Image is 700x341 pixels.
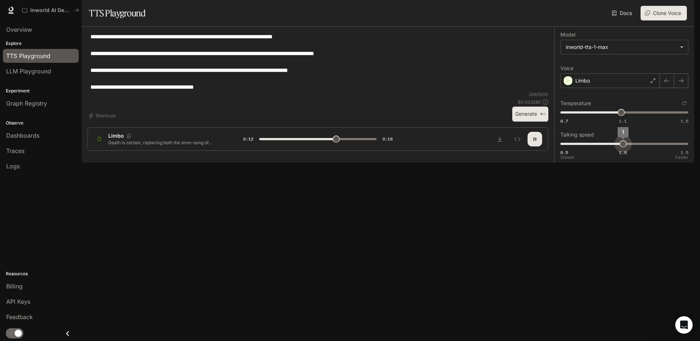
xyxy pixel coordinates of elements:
[30,7,71,14] p: Inworld AI Demos
[560,66,573,71] p: Voice
[512,107,548,122] button: Generate⌘⏎
[540,112,545,116] p: ⌘⏎
[575,77,590,84] p: Limbo
[619,149,627,156] span: 1.0
[510,132,525,146] button: Inspect
[610,6,635,20] a: Docs
[675,316,693,334] iframe: Intercom live chat
[681,149,688,156] span: 1.5
[560,32,575,37] p: Model
[622,129,624,135] span: 1
[108,132,124,139] p: Limbo
[243,135,253,143] span: 0:12
[560,155,575,160] p: Slower
[108,139,226,146] p: Death is certain, replacing both the siren-song of Paradise and the dread of Hell. Life on this e...
[560,132,594,137] p: Talking speed
[681,118,688,124] span: 1.5
[560,149,568,156] span: 0.5
[87,110,118,122] button: Shortcuts
[560,101,591,106] p: Temperature
[19,3,82,18] button: All workspaces
[680,99,688,107] button: Reset to default
[619,118,627,124] span: 1.1
[560,118,568,124] span: 0.7
[566,43,676,51] div: inworld-tts-1-max
[641,6,687,20] button: Clone Voice
[561,40,688,54] div: inworld-tts-1-max
[382,135,393,143] span: 0:18
[493,132,507,146] button: Download audio
[89,6,145,20] h1: TTS Playground
[675,155,688,160] p: Faster
[124,134,134,138] button: Copy Voice ID
[94,133,105,145] div: D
